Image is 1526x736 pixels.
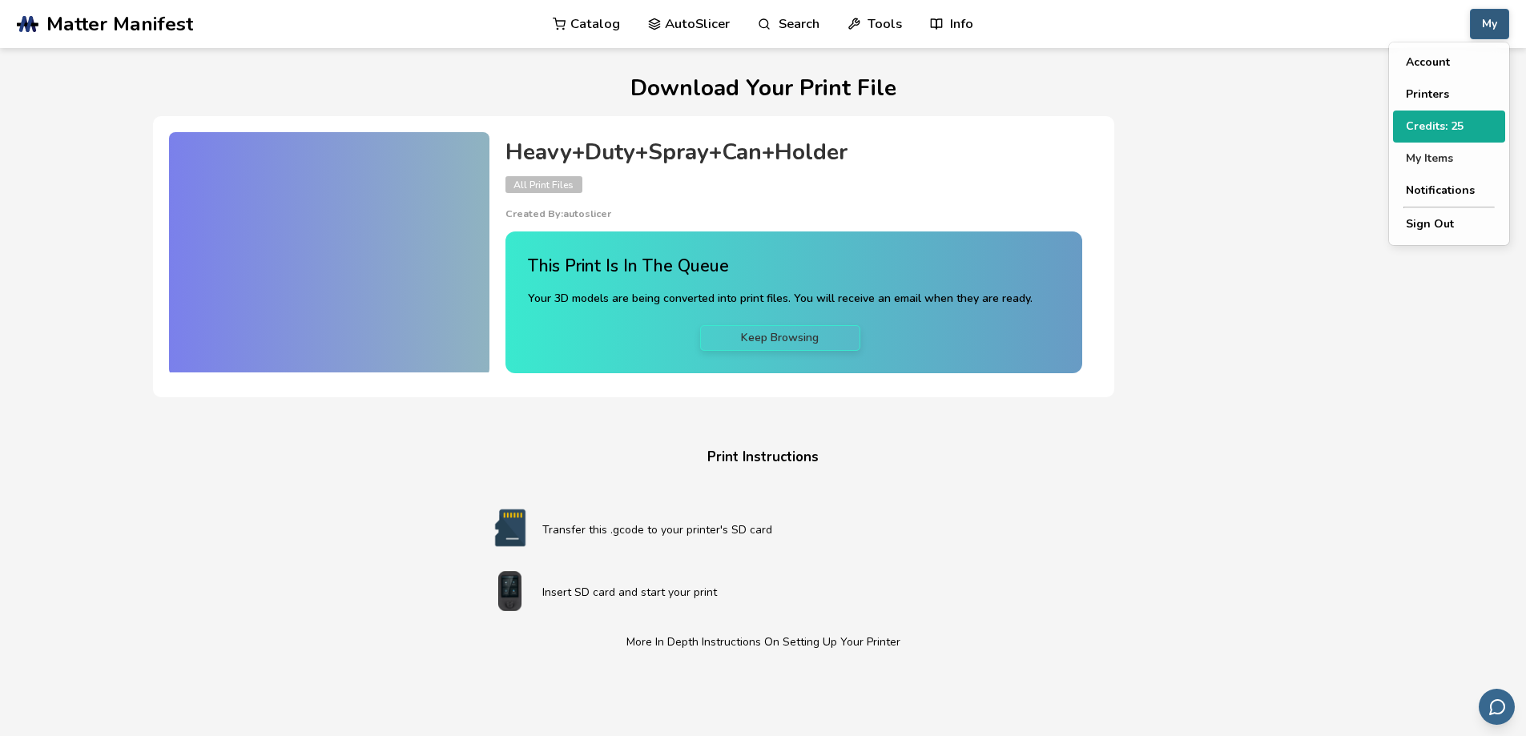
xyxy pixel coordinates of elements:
[700,325,860,351] a: Keep Browsing
[505,140,1082,165] h4: Heavy+Duty+Spray+Can+Holder
[1406,184,1475,197] span: Notifications
[1393,46,1505,78] button: Account
[478,633,1049,650] p: More In Depth Instructions On Setting Up Your Printer
[1389,42,1509,245] div: My
[1393,208,1505,240] button: Sign Out
[478,508,542,548] img: SD card
[1393,143,1505,175] button: My Items
[1393,111,1505,143] button: Credits: 25
[1393,78,1505,111] button: Printers
[46,13,193,35] span: Matter Manifest
[542,521,1049,538] p: Transfer this .gcode to your printer's SD card
[505,208,1082,219] p: Created By: autoslicer
[528,254,1033,279] h4: This Print Is In The Queue
[528,290,1033,308] p: Your 3D models are being converted into print files. You will receive an email when they are ready.
[459,445,1068,470] h4: Print Instructions
[542,584,1049,601] p: Insert SD card and start your print
[1479,689,1515,725] button: Send feedback via email
[478,571,542,611] img: Start print
[505,176,582,193] span: All Print Files
[153,76,1374,101] h1: Download Your Print File
[1470,9,1509,39] button: My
